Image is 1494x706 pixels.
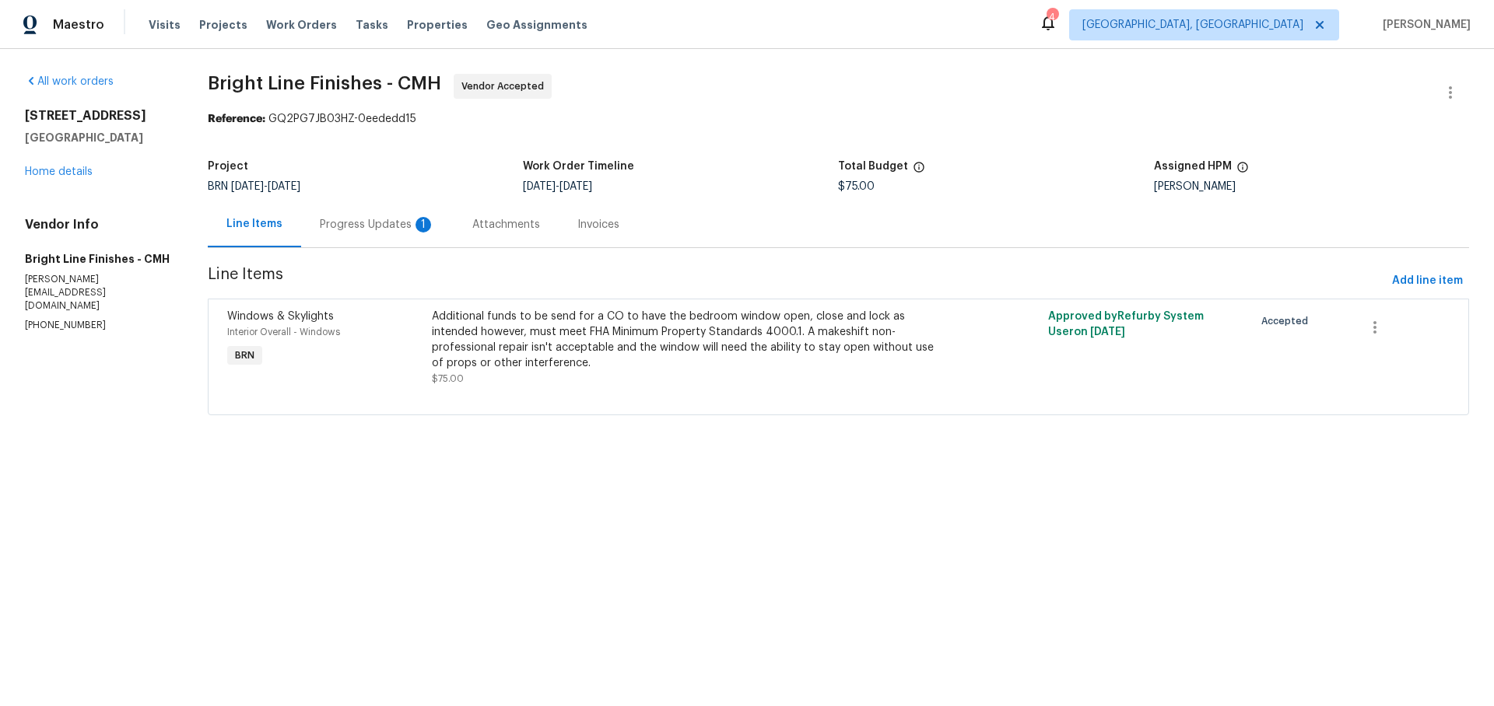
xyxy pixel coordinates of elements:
h5: Work Order Timeline [523,161,634,172]
span: Approved by Refurby System User on [1048,311,1204,337]
div: 1 [416,217,431,232]
div: Line Items [226,216,282,232]
span: Properties [407,17,468,33]
span: Vendor Accepted [461,79,550,94]
span: Geo Assignments [486,17,587,33]
a: Home details [25,166,93,177]
span: Accepted [1261,313,1314,329]
span: Visits [149,17,181,33]
h2: [STREET_ADDRESS] [25,108,170,124]
span: [DATE] [559,181,592,192]
span: [DATE] [523,181,556,192]
span: [DATE] [231,181,264,192]
span: [GEOGRAPHIC_DATA], [GEOGRAPHIC_DATA] [1082,17,1303,33]
span: The total cost of line items that have been proposed by Opendoor. This sum includes line items th... [913,161,925,181]
div: Invoices [577,217,619,232]
span: Maestro [53,17,104,33]
span: $75.00 [838,181,875,192]
a: All work orders [25,76,114,87]
span: Add line item [1392,271,1463,291]
div: GQ2PG7JB03HZ-0eededd15 [208,111,1469,127]
button: Add line item [1386,267,1469,295]
div: Attachments [472,217,540,232]
b: Reference: [208,114,265,124]
span: - [523,181,592,192]
h5: Bright Line Finishes - CMH [25,251,170,267]
span: [PERSON_NAME] [1377,17,1471,33]
span: Windows & Skylights [227,311,334,322]
span: BRN [229,348,261,363]
div: [PERSON_NAME] [1154,181,1469,192]
p: [PERSON_NAME][EMAIL_ADDRESS][DOMAIN_NAME] [25,273,170,313]
span: - [231,181,300,192]
span: [DATE] [268,181,300,192]
span: Line Items [208,267,1386,295]
h5: [GEOGRAPHIC_DATA] [25,130,170,145]
span: [DATE] [1090,327,1125,337]
span: BRN [208,181,300,192]
span: $75.00 [432,374,464,383]
h4: Vendor Info [25,217,170,232]
div: Progress Updates [320,217,435,232]
h5: Assigned HPM [1154,161,1232,172]
span: The hpm assigned to this work order. [1236,161,1249,181]
span: Interior Overall - Windows [227,327,340,337]
span: Work Orders [266,17,337,33]
div: 4 [1047,9,1057,25]
span: Projects [199,17,247,33]
p: [PHONE_NUMBER] [25,319,170,332]
span: Tasks [356,19,388,30]
span: Bright Line Finishes - CMH [208,74,441,93]
div: Additional funds to be send for a CO to have the bedroom window open, close and lock as intended ... [432,309,936,371]
h5: Project [208,161,248,172]
h5: Total Budget [838,161,908,172]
